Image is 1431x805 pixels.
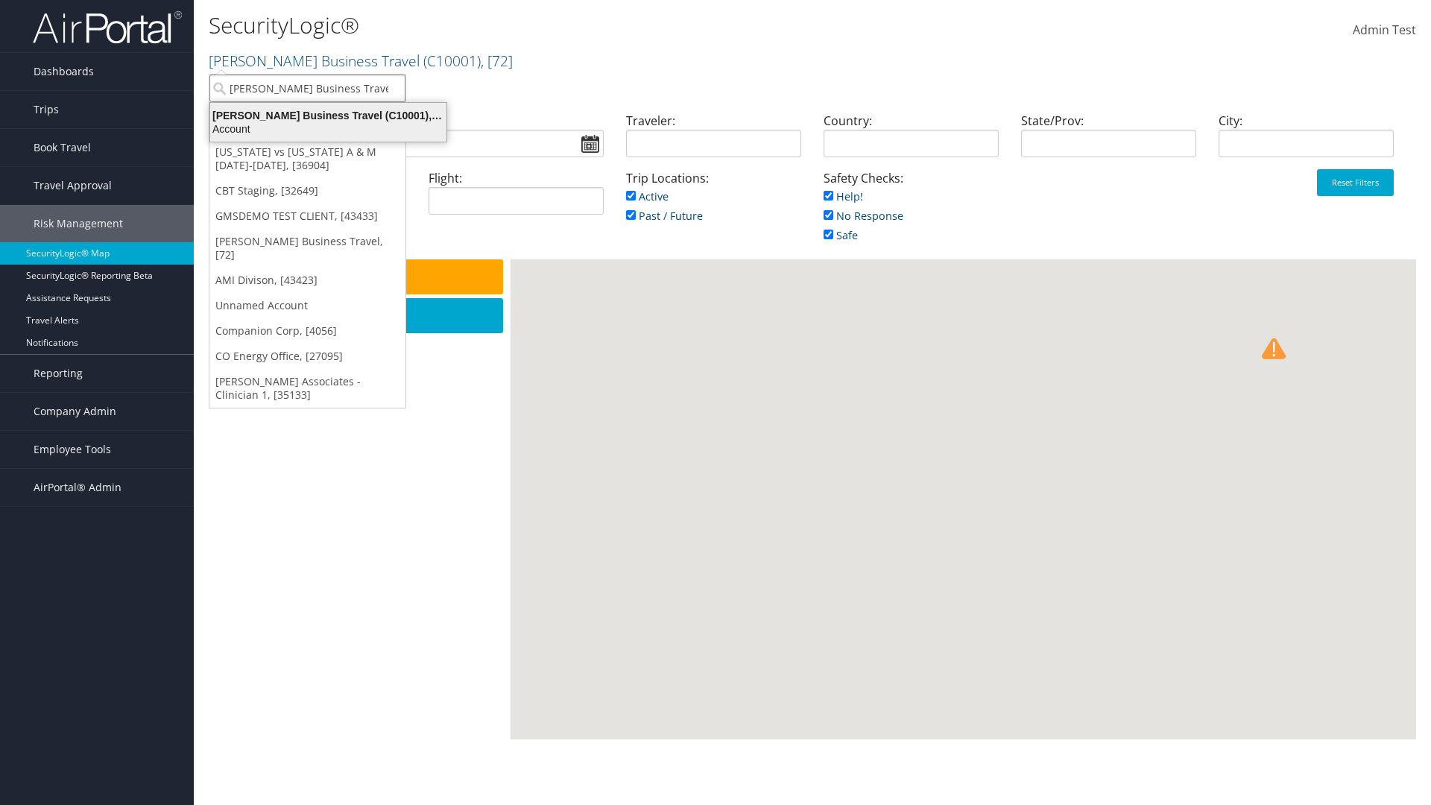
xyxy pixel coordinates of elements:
[209,344,405,369] a: CO Energy Office, [27095]
[1317,169,1394,196] button: Reset Filters
[34,393,116,430] span: Company Admin
[34,355,83,392] span: Reporting
[1254,290,1277,314] div: Green earthquake alert (Magnitude 5.4M, Depth:10km) in Kyrgyzstan 05/10/2025 20:28 UTC, 1 thousan...
[707,565,731,589] div: Green forest fire alert in Brazil
[615,112,812,169] div: Traveler:
[812,112,1010,169] div: Country:
[209,139,405,178] a: [US_STATE] vs [US_STATE] A & M [DATE]-[DATE], [36904]
[1327,368,1351,392] div: Orange flood alert in India
[209,369,405,408] a: [PERSON_NAME] Associates - Clinician 1, [35133]
[725,566,749,590] div: Green forest fire alert in Brazil
[34,129,91,166] span: Book Travel
[209,229,405,268] a: [PERSON_NAME] Business Travel, [72]
[34,167,112,204] span: Travel Approval
[34,431,111,468] span: Employee Tools
[1209,402,1233,426] div: Green alert for tropical cyclone SHAKHTI-25. Population affected by Category 1 (120 km/h) wind sp...
[812,169,1010,259] div: Safety Checks:
[749,544,773,568] div: Green forest fire alert in Brazil
[762,431,786,455] div: Green earthquake alert (Magnitude 5M, Depth:10km) in Northern Mid-Atlantic Ridge 06/10/2025 05:10...
[209,75,405,102] input: Search Accounts
[209,203,405,229] a: GMSDEMO TEST CLIENT, [43433]
[209,268,405,293] a: AMI Divison, [43423]
[1390,481,1414,505] div: Green flood alert in Malaysia
[201,109,455,122] div: [PERSON_NAME] Business Travel (C10001), [72]
[209,78,1014,98] p: Filter:
[626,209,703,223] a: Past / Future
[1353,7,1416,54] a: Admin Test
[209,10,1014,41] h1: SecurityLogic®
[417,169,615,227] div: Flight:
[1010,112,1207,169] div: State/Prov:
[497,416,521,440] div: Green alert for tropical cyclone PRISCILLA-25. Population affected by Category 1 (120 km/h) wind ...
[481,51,513,71] span: , [ 72 ]
[1330,367,1354,391] div: Green flood alert in Bhutan
[615,169,812,240] div: Trip Locations:
[1207,112,1405,169] div: City:
[711,553,735,577] div: Green forest fire alert in Brazil
[1233,353,1257,376] div: Green earthquake alert (Magnitude 4.9M, Depth:10km) in Afghanistan 05/10/2025 13:29 UTC, 2.4 mill...
[209,178,405,203] a: CBT Staging, [32649]
[34,205,123,242] span: Risk Management
[34,91,59,128] span: Trips
[736,557,759,581] div: Green forest fire alert in Brazil
[1353,22,1416,38] span: Admin Test
[34,469,121,506] span: AirPortal® Admin
[748,550,771,574] div: Green forest fire alert in Brazil
[209,293,405,318] a: Unnamed Account
[1324,369,1348,393] div: Green flood alert in Nepal
[626,189,669,203] a: Active
[423,51,481,71] span: ( C10001 )
[824,209,903,223] a: No Response
[33,10,182,45] img: airportal-logo.png
[824,189,863,203] a: Help!
[34,53,94,90] span: Dashboards
[824,228,858,242] a: Safe
[753,552,777,575] div: Green forest fire alert in Brazil
[209,318,405,344] a: Companion Corp, [4056]
[209,51,513,71] a: [PERSON_NAME] Business Travel
[201,122,455,136] div: Account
